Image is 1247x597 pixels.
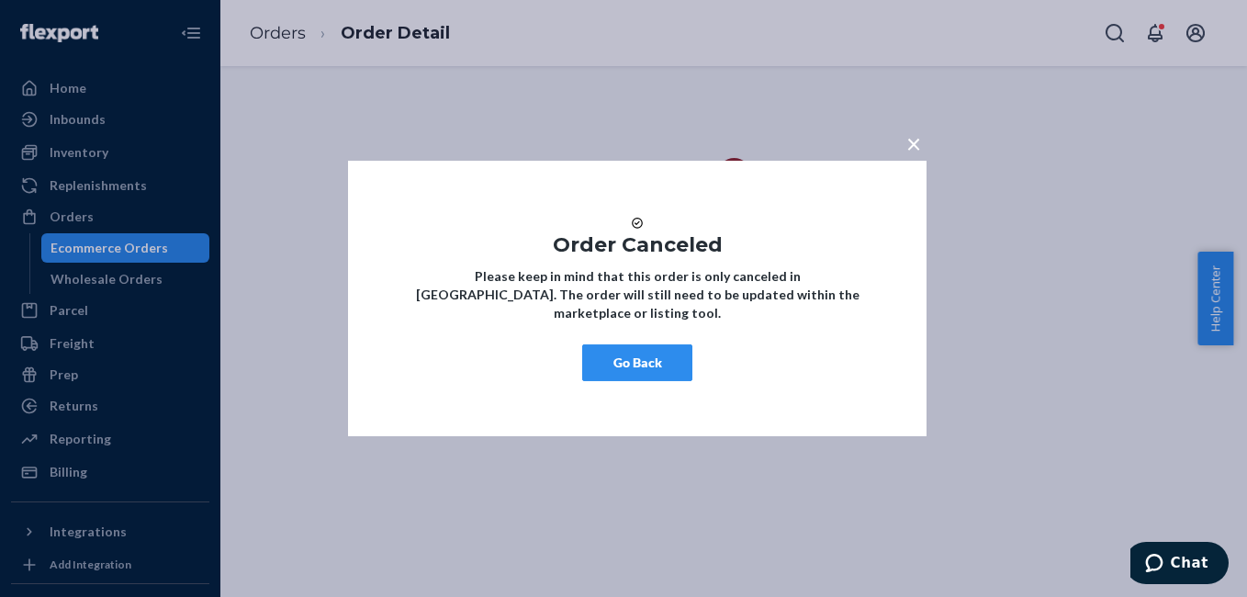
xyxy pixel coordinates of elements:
strong: Please keep in mind that this order is only canceled in [GEOGRAPHIC_DATA]. The order will still n... [416,268,859,321]
iframe: Opens a widget where you can chat to one of our agents [1130,542,1229,588]
h1: Order Canceled [403,234,871,256]
span: × [906,128,921,159]
button: Go Back [582,344,692,381]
